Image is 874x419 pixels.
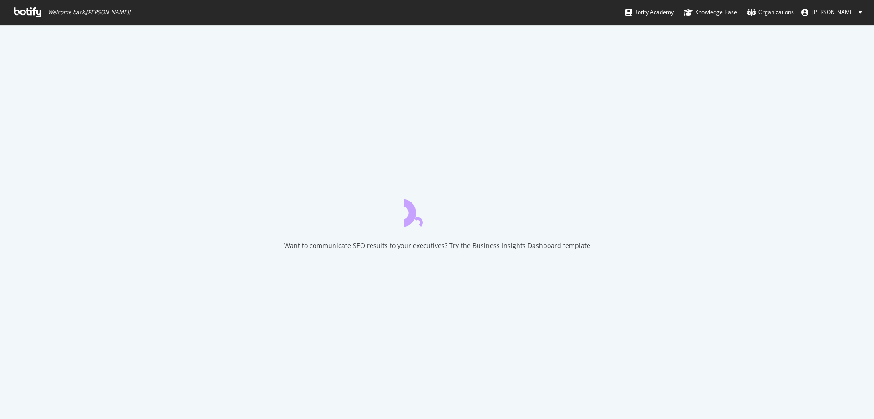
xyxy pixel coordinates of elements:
[684,8,737,17] div: Knowledge Base
[48,9,130,16] span: Welcome back, [PERSON_NAME] !
[404,194,470,227] div: animation
[794,5,869,20] button: [PERSON_NAME]
[625,8,674,17] div: Botify Academy
[284,241,590,250] div: Want to communicate SEO results to your executives? Try the Business Insights Dashboard template
[747,8,794,17] div: Organizations
[812,8,855,16] span: Joyce Sissi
